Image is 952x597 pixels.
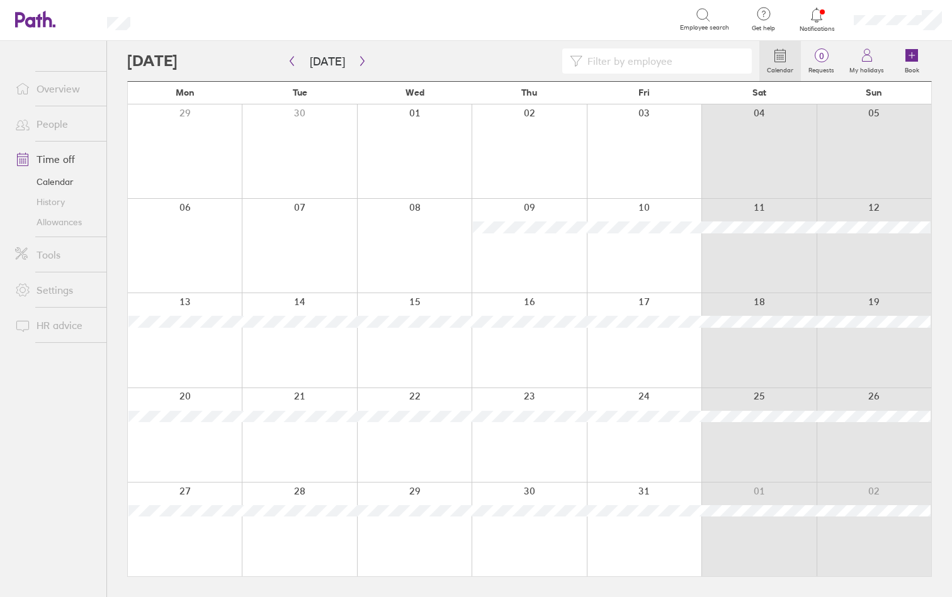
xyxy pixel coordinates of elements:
label: Calendar [759,63,801,74]
label: My holidays [842,63,892,74]
button: [DATE] [300,51,355,72]
span: Tue [293,87,307,98]
label: Requests [801,63,842,74]
span: Wed [405,87,424,98]
a: Time off [5,147,106,172]
a: Book [892,41,932,81]
a: 0Requests [801,41,842,81]
a: Notifications [796,6,837,33]
a: Overview [5,76,106,101]
div: Search [164,13,196,25]
a: Settings [5,277,106,303]
span: Thu [521,87,537,98]
a: History [5,192,106,212]
input: Filter by employee [582,49,744,73]
span: Employee search [680,24,729,31]
span: Get help [743,25,784,32]
span: Mon [176,87,195,98]
span: Fri [638,87,650,98]
a: Tools [5,242,106,267]
a: Calendar [5,172,106,192]
a: People [5,111,106,137]
span: Sat [752,87,766,98]
span: Notifications [796,25,837,33]
a: Allowances [5,212,106,232]
label: Book [897,63,927,74]
a: Calendar [759,41,801,81]
span: Sun [866,87,882,98]
span: 0 [801,51,842,61]
a: My holidays [842,41,892,81]
a: HR advice [5,313,106,338]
